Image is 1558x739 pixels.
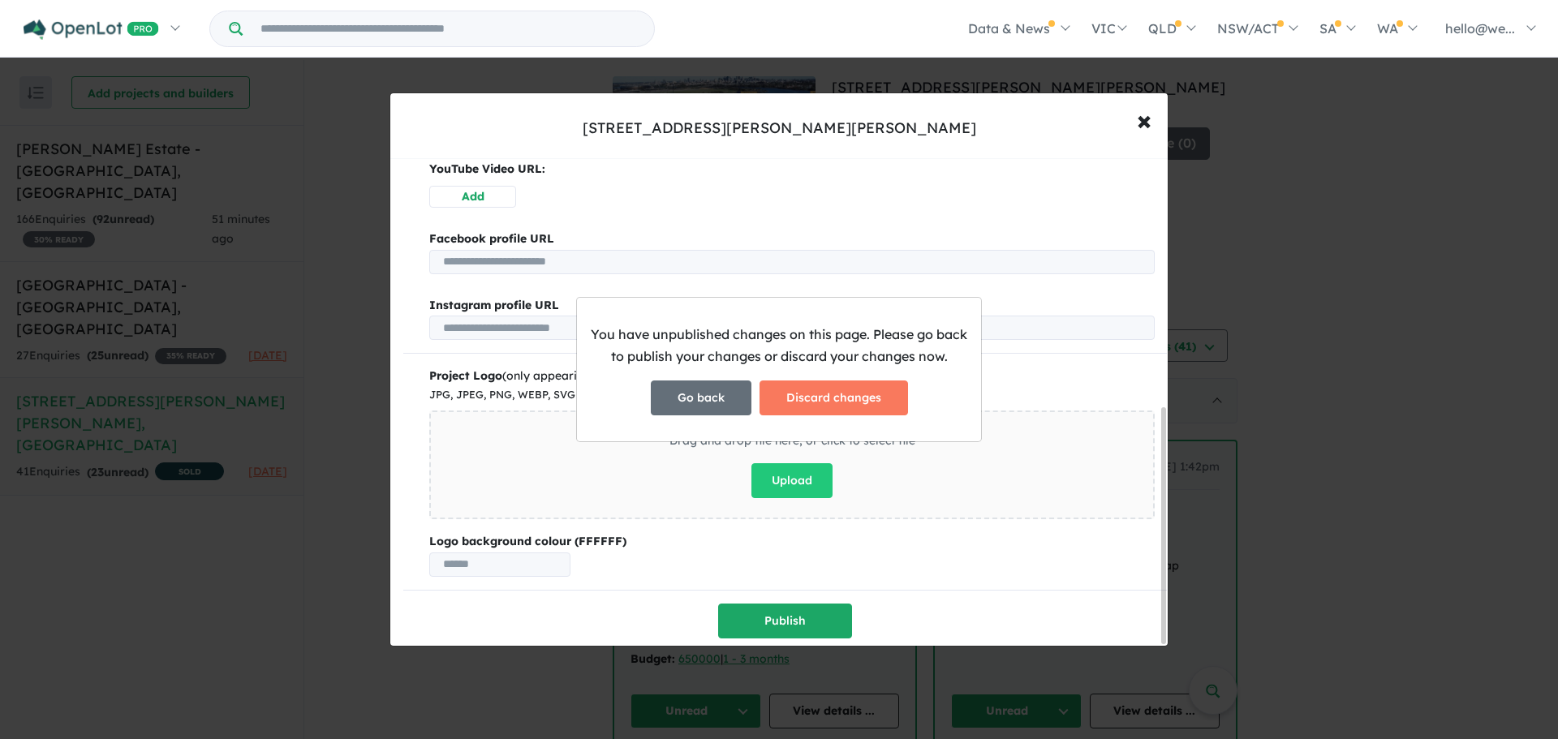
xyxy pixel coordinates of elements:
img: Openlot PRO Logo White [24,19,159,40]
span: hello@we... [1445,20,1515,37]
input: Try estate name, suburb, builder or developer [246,11,651,46]
p: You have unpublished changes on this page. Please go back to publish your changes or discard your... [590,324,968,367]
button: Go back [651,380,751,415]
button: Discard changes [760,380,908,415]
